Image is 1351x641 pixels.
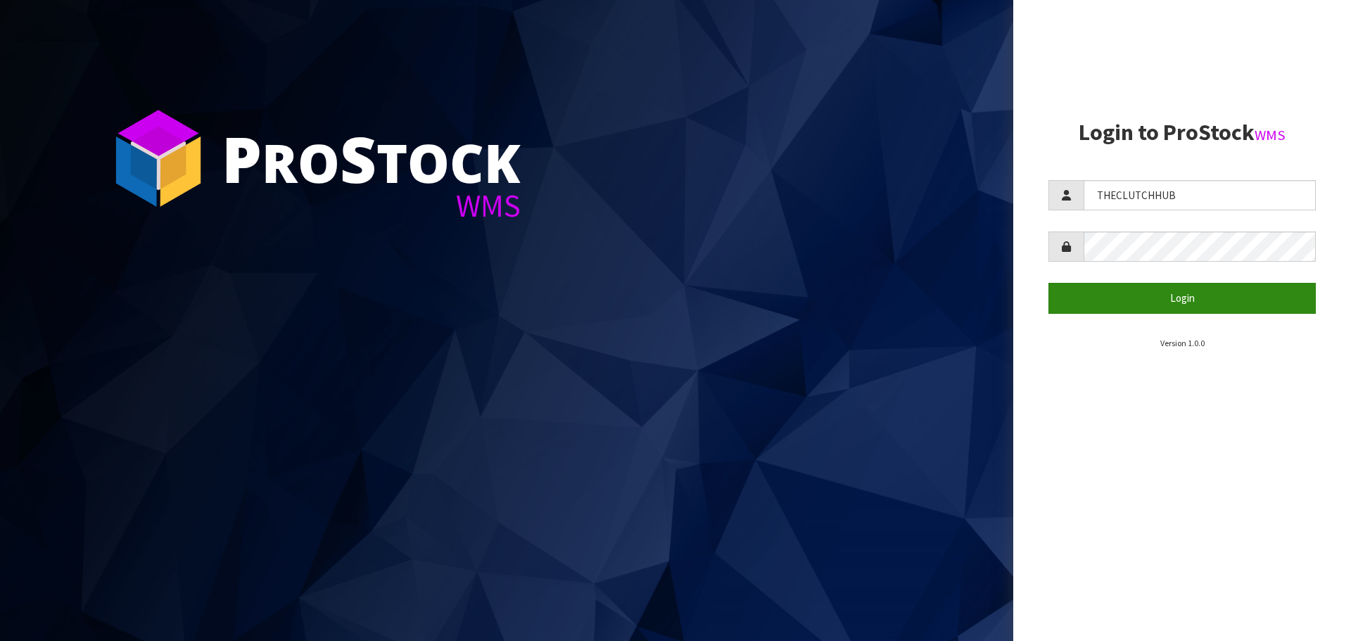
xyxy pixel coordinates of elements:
img: ProStock Cube [106,106,211,211]
span: S [340,115,376,201]
small: WMS [1255,126,1286,144]
div: ro tock [222,127,521,190]
div: WMS [222,190,521,222]
small: Version 1.0.0 [1160,338,1205,348]
span: P [222,115,262,201]
h2: Login to ProStock [1048,120,1316,145]
input: Username [1084,180,1316,210]
button: Login [1048,283,1316,313]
